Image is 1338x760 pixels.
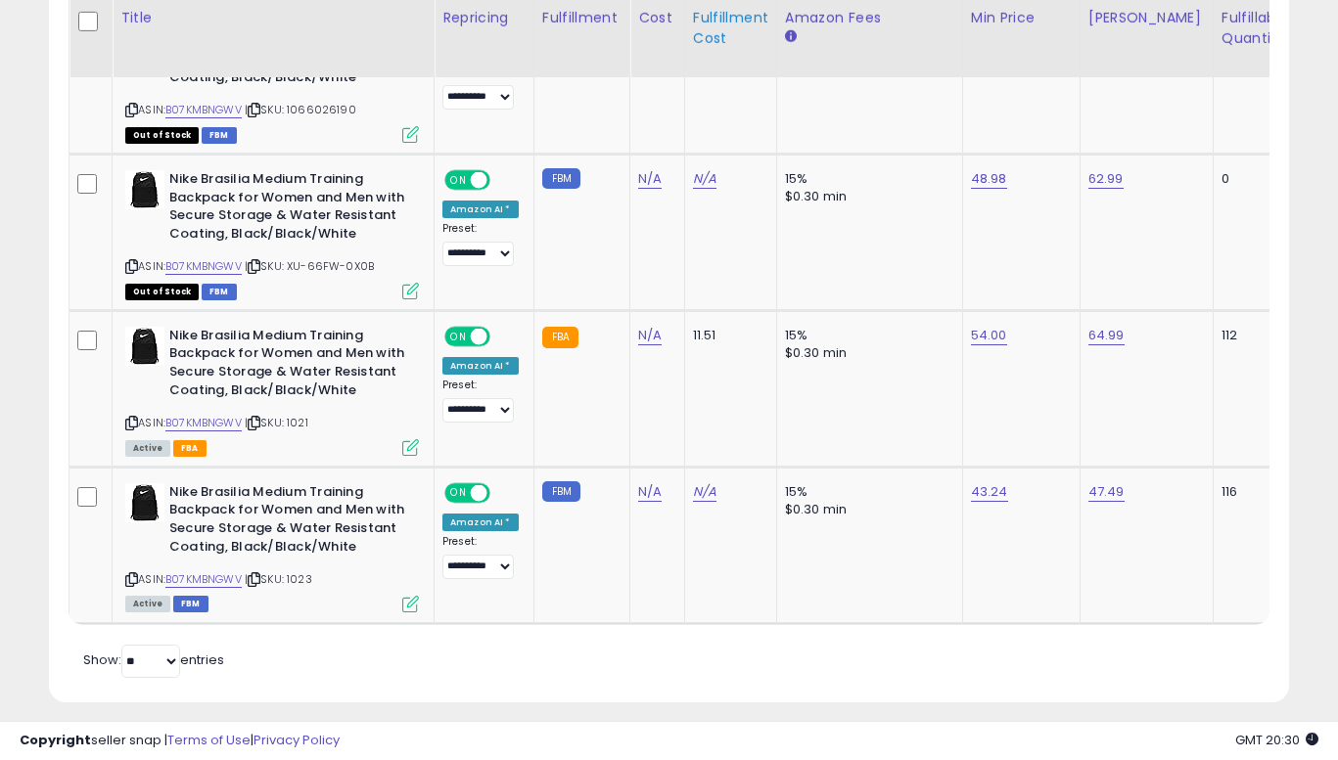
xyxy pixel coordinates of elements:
[125,327,164,366] img: 31UPDBorvDL._SL40_.jpg
[785,483,947,501] div: 15%
[971,8,1072,28] div: Min Price
[245,571,312,587] span: | SKU: 1023
[638,169,662,189] a: N/A
[173,596,208,612] span: FBM
[542,327,578,348] small: FBA
[1235,731,1318,749] span: 2025-08-16 20:30 GMT
[125,327,419,454] div: ASIN:
[169,483,407,560] b: Nike Brasilia Medium Training Backpack for Women and Men with Secure Storage & Water Resistant Co...
[971,326,1007,345] a: 54.00
[1222,170,1282,188] div: 0
[165,415,242,431] a: B07KMBNGWV
[165,571,242,588] a: B07KMBNGWV
[125,284,199,300] span: All listings that are currently out of stock and unavailable for purchase on Amazon
[542,168,580,189] small: FBM
[446,484,471,501] span: ON
[1222,483,1282,501] div: 116
[125,127,199,144] span: All listings that are currently out of stock and unavailable for purchase on Amazon
[169,170,407,247] b: Nike Brasilia Medium Training Backpack for Women and Men with Secure Storage & Water Resistant Co...
[169,327,407,404] b: Nike Brasilia Medium Training Backpack for Women and Men with Secure Storage & Water Resistant Co...
[442,8,526,28] div: Repricing
[971,482,1008,502] a: 43.24
[442,514,519,531] div: Amazon AI *
[487,484,519,501] span: OFF
[125,483,419,610] div: ASIN:
[1088,482,1125,502] a: 47.49
[785,170,947,188] div: 15%
[446,329,471,345] span: ON
[785,327,947,344] div: 15%
[1088,169,1124,189] a: 62.99
[785,8,954,28] div: Amazon Fees
[125,440,170,457] span: All listings currently available for purchase on Amazon
[542,8,622,28] div: Fulfillment
[254,731,340,749] a: Privacy Policy
[693,482,716,502] a: N/A
[120,8,426,28] div: Title
[638,8,676,28] div: Cost
[638,482,662,502] a: N/A
[1222,8,1289,49] div: Fulfillable Quantity
[125,170,419,297] div: ASIN:
[202,284,237,300] span: FBM
[167,731,251,749] a: Terms of Use
[785,501,947,518] div: $0.30 min
[165,258,242,275] a: B07KMBNGWV
[638,326,662,345] a: N/A
[693,327,761,344] div: 11.51
[487,172,519,189] span: OFF
[1222,327,1282,344] div: 112
[165,102,242,118] a: B07KMBNGWV
[442,66,519,110] div: Preset:
[1088,8,1205,28] div: [PERSON_NAME]
[971,169,1007,189] a: 48.98
[542,481,580,502] small: FBM
[693,169,716,189] a: N/A
[442,222,519,266] div: Preset:
[245,102,356,117] span: | SKU: 1066026190
[693,8,768,49] div: Fulfillment Cost
[125,596,170,612] span: All listings currently available for purchase on Amazon
[20,732,340,750] div: seller snap | |
[487,329,519,345] span: OFF
[785,188,947,205] div: $0.30 min
[125,483,164,522] img: 31UPDBorvDL._SL40_.jpg
[83,650,224,669] span: Show: entries
[442,201,519,218] div: Amazon AI *
[442,379,519,423] div: Preset:
[446,172,471,189] span: ON
[442,357,519,375] div: Amazon AI *
[202,127,237,144] span: FBM
[125,14,419,141] div: ASIN:
[245,415,308,430] span: | SKU: 1021
[442,535,519,579] div: Preset:
[245,258,374,274] span: | SKU: XU-66FW-0X0B
[173,440,207,457] span: FBA
[20,731,91,749] strong: Copyright
[785,28,797,46] small: Amazon Fees.
[785,344,947,362] div: $0.30 min
[125,170,164,209] img: 31UPDBorvDL._SL40_.jpg
[1088,326,1125,345] a: 64.99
